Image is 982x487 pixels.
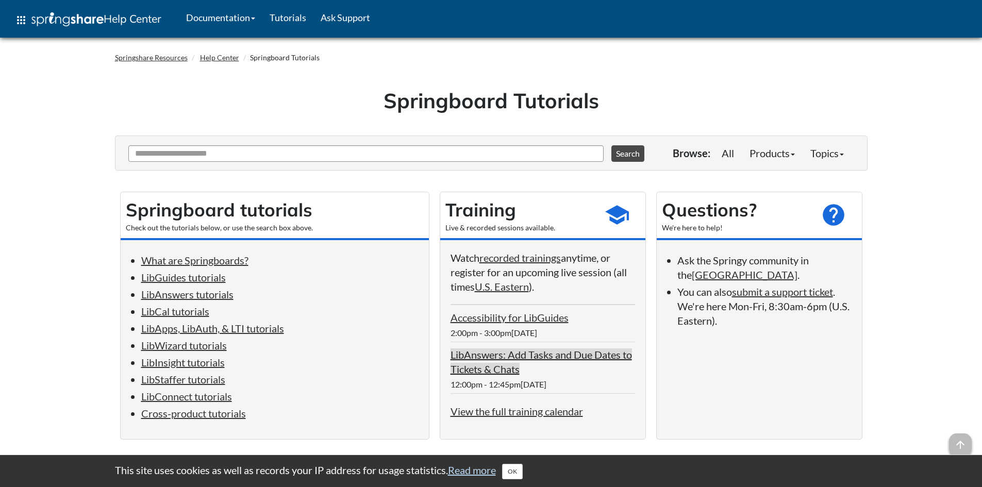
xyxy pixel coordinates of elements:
li: Ask the Springy community in the . [677,253,852,282]
a: LibAnswers: Add Tasks and Due Dates to Tickets & Chats [451,348,632,375]
a: Read more [448,464,496,476]
a: View the full training calendar [451,405,583,417]
h2: Questions? [662,197,810,223]
a: LibWizard tutorials [141,339,227,351]
span: school [604,202,630,228]
span: 12:00pm - 12:45pm[DATE] [451,379,546,389]
a: What are Springboards? [141,254,248,266]
button: Search [611,145,644,162]
button: Close [502,464,523,479]
div: This site uses cookies as well as records your IP address for usage statistics. [105,463,878,479]
img: Springshare [31,12,104,26]
a: LibApps, LibAuth, & LTI tutorials [141,322,284,334]
a: U.S. Eastern [475,280,529,293]
a: Products [742,143,803,163]
h1: Springboard Tutorials [123,86,860,115]
a: recorded trainings [479,251,561,264]
a: All [714,143,742,163]
a: Documentation [179,5,262,30]
span: Help Center [104,12,161,25]
span: apps [15,14,27,26]
span: 2:00pm - 3:00pm[DATE] [451,328,537,338]
li: Springboard Tutorials [241,53,320,63]
p: Watch anytime, or register for an upcoming live session (all times ). [451,250,635,294]
a: submit a support ticket [732,286,833,298]
a: [GEOGRAPHIC_DATA] [692,268,797,281]
a: Cross-product tutorials [141,407,246,419]
div: Check out the tutorials below, or use the search box above. [126,223,424,233]
a: Ask Support [313,5,377,30]
h2: Springboard tutorials [126,197,424,223]
a: Tutorials [262,5,313,30]
a: LibCal tutorials [141,305,209,317]
a: arrow_upward [949,434,972,447]
a: Topics [803,143,852,163]
p: Browse: [673,146,710,160]
a: LibStaffer tutorials [141,373,225,385]
a: LibAnswers tutorials [141,288,234,300]
span: arrow_upward [949,433,972,456]
a: Springshare Resources [115,53,188,62]
span: help [821,202,846,228]
a: LibInsight tutorials [141,356,225,368]
a: LibConnect tutorials [141,390,232,402]
a: Help Center [200,53,239,62]
a: apps Help Center [8,5,169,36]
div: Live & recorded sessions available. [445,223,594,233]
h2: Training [445,197,594,223]
div: We're here to help! [662,223,810,233]
li: You can also . We're here Mon-Fri, 8:30am-6pm (U.S. Eastern). [677,284,852,328]
a: LibGuides tutorials [141,271,226,283]
a: Accessibility for LibGuides [451,311,569,324]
